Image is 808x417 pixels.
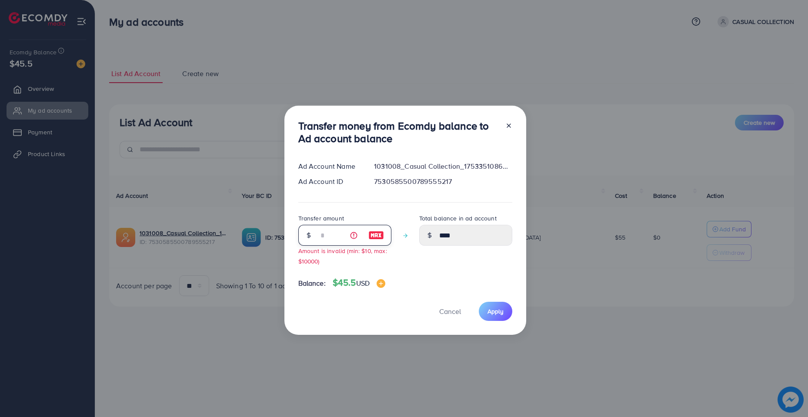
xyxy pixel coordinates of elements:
label: Total balance in ad account [419,214,497,223]
span: Apply [487,307,504,316]
h3: Transfer money from Ecomdy balance to Ad account balance [298,120,498,145]
small: Amount is invalid (min: $10, max: $10000) [298,247,387,265]
span: Balance: [298,278,326,288]
div: 1031008_Casual Collection_1753351086645 [367,161,519,171]
h4: $45.5 [333,277,385,288]
button: Cancel [428,302,472,320]
span: Cancel [439,307,461,316]
span: USD [356,278,370,288]
div: Ad Account ID [291,177,367,187]
div: 7530585500789555217 [367,177,519,187]
img: image [377,279,385,288]
img: image [368,230,384,240]
div: Ad Account Name [291,161,367,171]
label: Transfer amount [298,214,344,223]
button: Apply [479,302,512,320]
